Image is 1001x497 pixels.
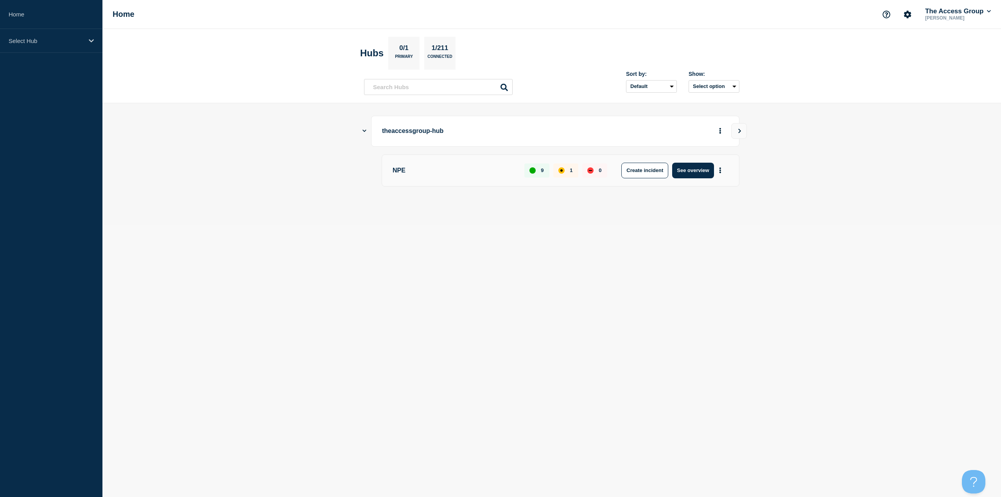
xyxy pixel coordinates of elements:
[962,470,985,493] iframe: Help Scout Beacon - Open
[382,124,598,138] p: theaccessgroup-hub
[427,54,452,63] p: Connected
[429,44,451,54] p: 1/211
[362,128,366,134] button: Show Connected Hubs
[360,48,384,59] h2: Hubs
[899,6,916,23] button: Account settings
[396,44,412,54] p: 0/1
[924,7,992,15] button: The Access Group
[731,123,747,139] button: View
[715,163,725,178] button: More actions
[715,124,725,138] button: More actions
[689,71,739,77] div: Show:
[587,167,594,174] div: down
[878,6,895,23] button: Support
[924,15,992,21] p: [PERSON_NAME]
[626,80,677,93] select: Sort by
[672,163,714,178] button: See overview
[558,167,565,174] div: affected
[541,167,544,173] p: 9
[529,167,536,174] div: up
[570,167,572,173] p: 1
[621,163,668,178] button: Create incident
[364,79,513,95] input: Search Hubs
[393,163,515,178] p: NPE
[599,167,601,173] p: 0
[395,54,413,63] p: Primary
[9,38,84,44] p: Select Hub
[689,80,739,93] button: Select option
[626,71,677,77] div: Sort by:
[113,10,135,19] h1: Home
